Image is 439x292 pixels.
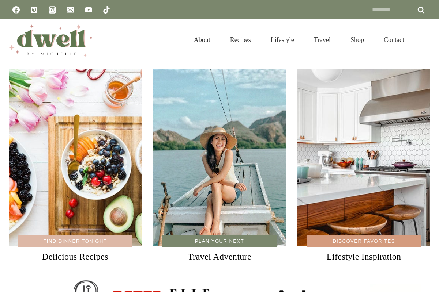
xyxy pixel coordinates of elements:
button: View Search Form [418,34,430,46]
a: Email [63,3,78,17]
a: TikTok [99,3,114,17]
a: YouTube [81,3,96,17]
nav: Primary Navigation [184,27,414,53]
a: Travel [304,27,341,53]
a: Recipes [220,27,261,53]
a: Pinterest [27,3,41,17]
a: About [184,27,220,53]
img: DWELL by michelle [9,23,93,57]
a: Shop [341,27,374,53]
a: Lifestyle [261,27,304,53]
a: Facebook [9,3,23,17]
a: Instagram [45,3,60,17]
a: Contact [374,27,414,53]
